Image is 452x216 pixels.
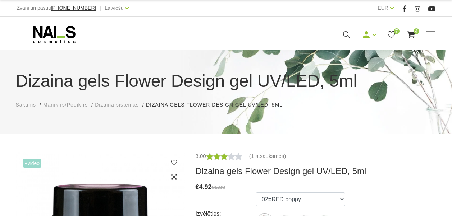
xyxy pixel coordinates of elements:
a: Sākums [16,101,36,109]
span: Manikīrs/Pedikīrs [43,102,88,108]
a: (1 atsauksmes) [249,152,286,160]
span: +Video [23,159,42,168]
a: EUR [378,4,388,12]
h1: Dizaina gels Flower Design gel UV/LED, 5ml [16,68,437,94]
span: 4 [414,28,419,34]
h3: Dizaina gels Flower Design gel UV/LED, 5ml [196,166,437,177]
span: 7 [394,28,400,34]
a: 4 [407,30,416,39]
s: €5.90 [212,184,225,190]
a: Dizaina sistēmas [95,101,139,109]
span: 3.00 [196,153,206,159]
a: Latviešu [105,4,123,12]
span: | [100,4,101,13]
span: Sākums [16,102,36,108]
a: 7 [387,30,396,39]
div: Zvani un pasūti [17,4,96,13]
span: | [397,4,399,13]
a: [PHONE_NUMBER] [51,5,96,11]
li: Dizaina gels Flower Design gel UV/LED, 5ml [146,101,290,109]
span: 4.92 [199,183,212,191]
a: Manikīrs/Pedikīrs [43,101,88,109]
span: € [196,183,199,191]
span: Dizaina sistēmas [95,102,139,108]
